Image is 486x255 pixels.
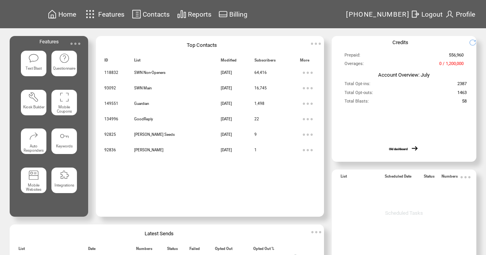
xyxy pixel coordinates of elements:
span: Numbers [442,174,458,181]
span: [PERSON_NAME] [134,148,164,152]
span: 556,960 [449,53,464,60]
span: SWN Non-Openers [134,70,165,75]
a: Home [46,8,77,20]
img: refresh.png [469,39,481,46]
img: questionnaire.svg [59,53,70,63]
span: 134996 [104,117,118,121]
a: Questionnaire [51,51,77,84]
span: Modified [221,58,237,65]
span: Questionnaire [53,66,75,70]
img: chart.svg [177,9,186,19]
span: More [300,58,309,65]
img: features.svg [84,8,97,21]
span: Logout [421,10,443,18]
img: ellypsis.svg [300,142,315,158]
a: Old dashboard [389,147,408,151]
img: creidtcard.svg [218,9,228,19]
span: List [341,174,347,181]
a: Contacts [131,8,171,20]
span: Billing [229,10,247,18]
img: tool%201.svg [28,92,39,102]
span: Features [39,39,59,44]
span: 64,416 [254,70,267,75]
span: Numbers [136,246,152,253]
a: Mobile Websites [21,168,46,201]
span: Credits [392,39,408,45]
span: 1463 [457,90,467,98]
span: SWN Main [134,86,152,90]
span: 1,498 [254,101,264,106]
span: Scheduled Date [385,174,411,181]
span: Subscribers [254,58,276,65]
img: home.svg [48,9,57,19]
img: ellypsis.svg [300,96,315,111]
span: Guardian [134,101,149,106]
span: 16,745 [254,86,267,90]
span: Total Opt-outs: [344,90,373,98]
span: 9 [254,132,257,137]
img: ellypsis.svg [300,127,315,142]
a: Features [82,7,126,22]
span: 1 [254,148,257,152]
a: Billing [217,8,249,20]
img: keywords.svg [59,131,70,141]
span: List [19,246,25,253]
span: [DATE] [221,86,232,90]
img: integrations.svg [59,170,70,180]
a: Mobile Coupons [51,90,77,123]
a: Integrations [51,168,77,201]
a: Keywords [51,128,77,162]
span: Overages: [344,61,364,69]
span: Reports [188,10,211,18]
span: Home [58,10,76,18]
img: ellypsis.svg [68,36,83,51]
span: Latest Sends [145,231,174,236]
img: ellypsis.svg [300,111,315,127]
span: [DATE] [221,117,232,121]
a: Auto Responders [21,128,46,162]
span: Total Blasts: [344,99,369,106]
span: Kiosk Builder [23,105,44,109]
span: Failed [189,246,200,253]
img: ellypsis.svg [300,80,315,96]
span: 93092 [104,86,116,90]
span: Status [167,246,178,253]
span: Integrations [55,183,74,187]
span: Status [424,174,435,181]
span: Date [88,246,95,253]
span: [DATE] [221,132,232,137]
img: ellypsis.svg [300,65,315,80]
span: 149551 [104,101,118,106]
span: Account Overview: July [378,72,430,78]
span: Contacts [143,10,170,18]
img: profile.svg [445,9,454,19]
img: mobile-websites.svg [28,170,39,180]
span: Mobile Coupons [57,105,72,113]
span: GoodReply [134,117,153,121]
span: Auto Responders [24,144,44,152]
span: 22 [254,117,259,121]
span: 118832 [104,70,118,75]
img: contacts.svg [132,9,141,19]
span: Text Blast [26,66,42,70]
span: Prepaid: [344,53,360,60]
span: 0 / 1,200,000 [439,61,464,69]
span: Total Opt-ins: [344,81,370,89]
span: [PERSON_NAME] Seeds [134,132,175,137]
span: Opted Out [215,246,232,253]
a: Logout [409,8,444,20]
img: ellypsis.svg [309,224,324,240]
a: Text Blast [21,51,46,84]
span: [DATE] [221,70,232,75]
img: auto-responders.svg [28,131,39,141]
a: Profile [444,8,476,20]
a: Reports [176,8,213,20]
span: [PHONE_NUMBER] [346,10,409,18]
span: List [134,58,140,65]
span: Scheduled Tasks [385,210,423,216]
span: 58 [462,99,467,106]
img: coupons.svg [59,92,70,102]
span: Opted Out % [253,246,274,253]
span: ID [104,58,108,65]
span: Top Contacts [187,42,217,48]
